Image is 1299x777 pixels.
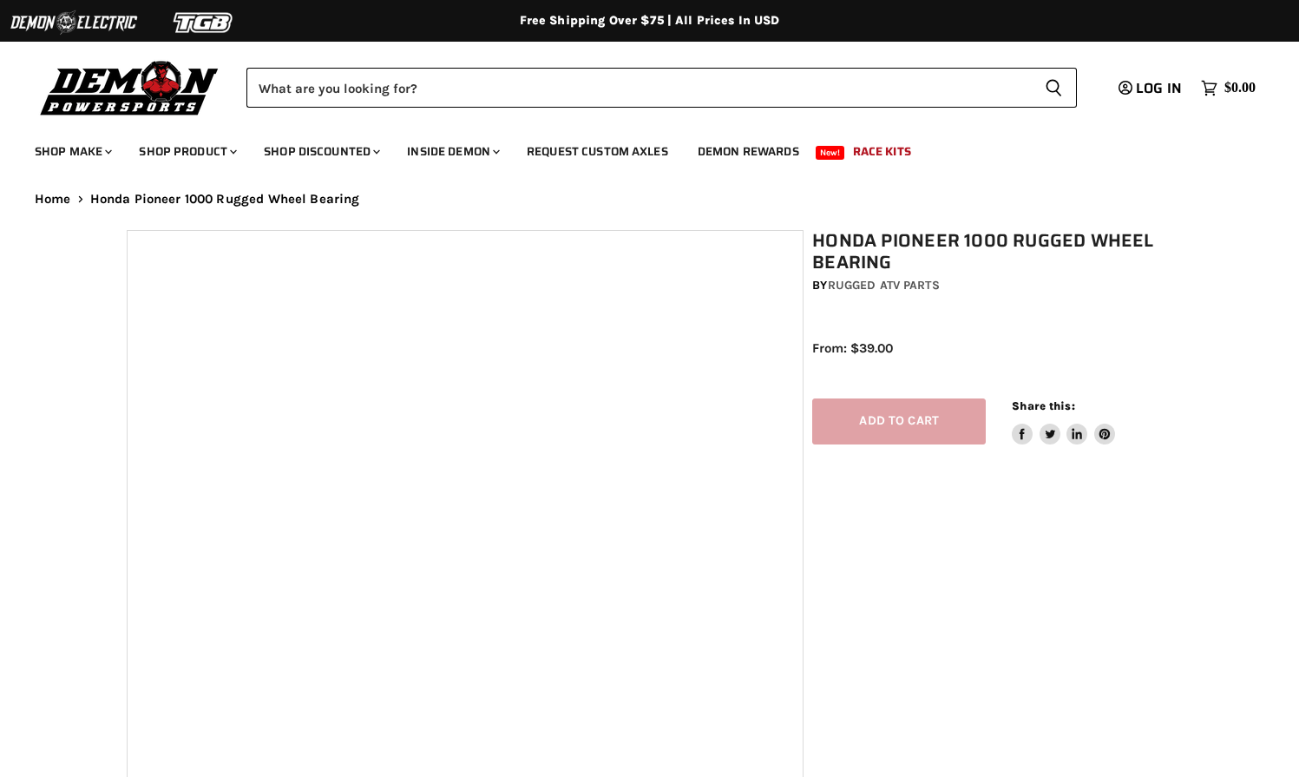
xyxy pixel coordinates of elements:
div: by [812,276,1181,295]
a: Request Custom Axles [514,134,681,169]
button: Search [1031,68,1077,108]
a: Shop Discounted [251,134,390,169]
aside: Share this: [1012,398,1115,444]
a: Home [35,192,71,207]
a: Race Kits [840,134,924,169]
span: Honda Pioneer 1000 Rugged Wheel Bearing [90,192,360,207]
span: $0.00 [1224,80,1256,96]
a: Shop Make [22,134,122,169]
h1: Honda Pioneer 1000 Rugged Wheel Bearing [812,230,1181,273]
span: Share this: [1012,399,1074,412]
input: Search [246,68,1031,108]
ul: Main menu [22,127,1251,169]
img: Demon Powersports [35,56,225,118]
img: TGB Logo 2 [139,6,269,39]
span: New! [816,146,845,160]
img: Demon Electric Logo 2 [9,6,139,39]
span: Log in [1136,77,1182,99]
a: $0.00 [1192,76,1264,101]
a: Log in [1111,81,1192,96]
a: Rugged ATV Parts [828,278,940,293]
span: From: $39.00 [812,340,893,356]
a: Inside Demon [394,134,510,169]
a: Demon Rewards [685,134,812,169]
a: Shop Product [126,134,247,169]
form: Product [246,68,1077,108]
